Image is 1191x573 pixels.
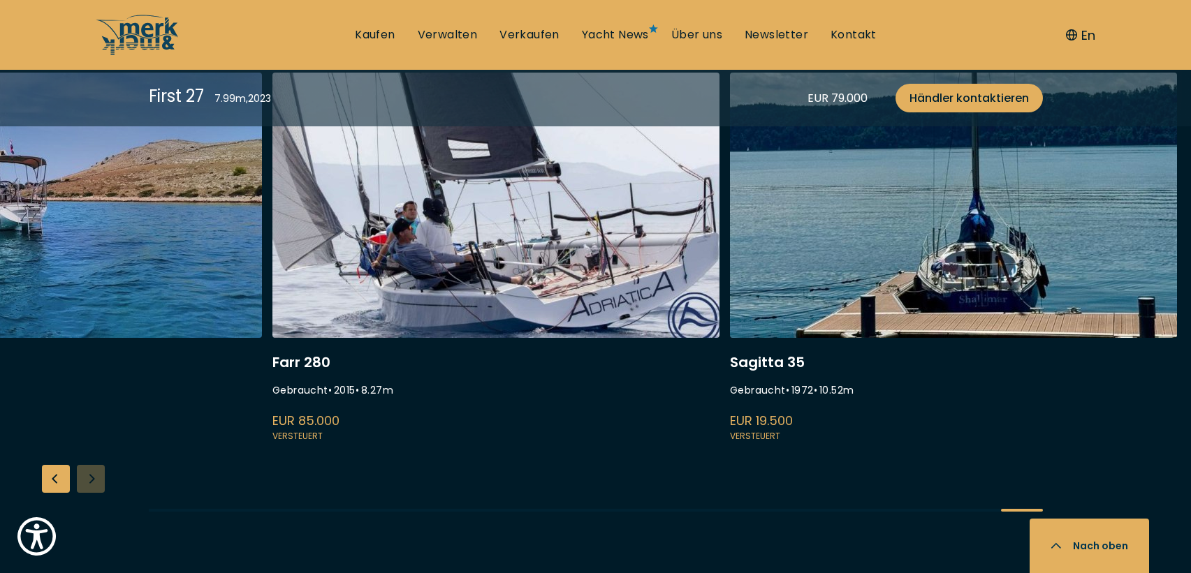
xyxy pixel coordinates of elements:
[418,27,478,43] a: Verwalten
[149,84,204,108] div: First 27
[42,465,70,493] div: Previous slide
[831,27,877,43] a: Kontakt
[745,27,808,43] a: Newsletter
[896,84,1043,112] a: Händler kontaktieren
[909,89,1029,107] span: Händler kontaktieren
[499,27,560,43] a: Verkaufen
[14,514,59,559] button: Show Accessibility Preferences
[1066,26,1095,45] button: En
[671,27,722,43] a: Über uns
[214,91,271,106] div: 7.99 m , 2023
[1030,519,1149,573] button: Nach oben
[808,89,868,107] div: EUR 79.000
[355,27,395,43] a: Kaufen
[582,27,649,43] a: Yacht News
